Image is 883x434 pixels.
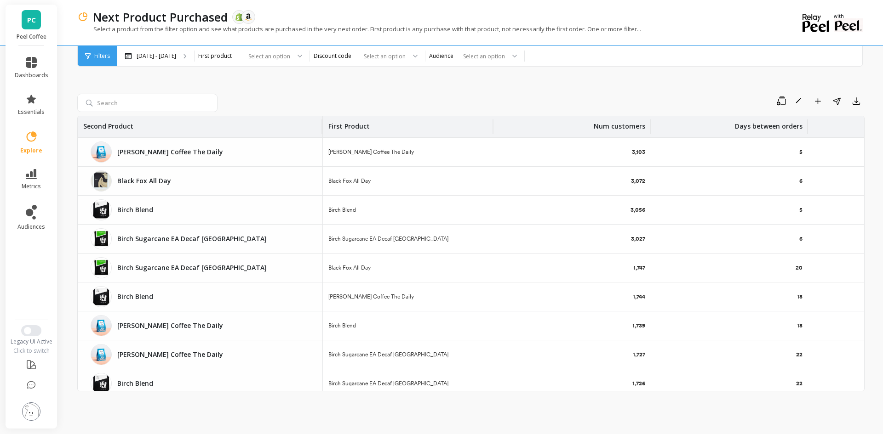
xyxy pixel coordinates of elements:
p: 5 [799,148,803,156]
p: 22 [796,380,803,387]
p: 1,727 [633,351,645,358]
img: AllDay_BlackFoxCoffeeCo._NYCCoffeeRoaster2023-10-0413-15-15.png [91,170,112,192]
div: Click to switch [6,347,57,355]
p: Select a product from the filter option and see what products are purchased in the very next orde... [77,25,641,33]
p: 1,739 [632,322,645,329]
p: 1,744 [633,293,645,300]
p: First Product [328,116,370,131]
img: TheDaily_JoeCoffeeCompany2023-10-0413-18-41.png [91,315,112,336]
p: 20 [796,264,803,271]
p: 18 [797,322,803,329]
img: profile picture [22,402,40,421]
p: 6 [799,177,803,185]
p: Birch Sugarcane EA Decaf [GEOGRAPHIC_DATA] [328,380,448,387]
p: 22 [796,351,803,358]
img: BirchCoffee-BirchBlend-ThePeople_sCoffee_2023-10-0413-09-55.png [91,199,112,220]
span: audiences [17,223,45,231]
img: header icon [77,11,88,23]
p: Joe Coffee The Daily [117,321,311,330]
p: Black Fox All Day [328,264,371,271]
img: BirchCoffee-BirchBlend-ThePeople_sCoffee_2023-10-0413-09-55.png [91,286,112,307]
p: Num customers [594,116,645,131]
p: 1,726 [632,380,645,387]
span: Filters [94,52,110,60]
p: Birch Blend [117,205,311,214]
span: metrics [22,183,41,190]
img: 12oz_Decaf_01_Front_1080x_cf1d9c12-5032-4187-87c9-7f7f1ae5f54d.webp [91,257,112,278]
p: 18 [797,293,803,300]
img: api.amazon.svg [244,13,252,21]
img: api.shopify.svg [235,13,243,21]
p: Birch Blend [117,379,311,388]
input: Search [77,94,218,112]
p: Second Product [83,116,133,131]
p: 6 [799,235,803,242]
p: Birch Blend [117,292,311,301]
p: 5 [799,206,803,214]
div: Legacy UI Active [6,338,57,345]
img: 12oz_Decaf_01_Front_1080x_cf1d9c12-5032-4187-87c9-7f7f1ae5f54d.webp [91,228,112,249]
p: 3,056 [631,206,645,214]
p: Joe Coffee The Daily [117,350,311,359]
p: Next Product Purchased [93,9,228,25]
span: explore [20,147,42,154]
p: Peel Coffee [15,33,48,40]
p: Birch Sugarcane EA Decaf [GEOGRAPHIC_DATA] [328,235,448,242]
img: partner logo [834,18,863,32]
span: dashboards [15,72,48,79]
img: TheDaily_JoeCoffeeCompany2023-10-0413-18-41.png [91,141,112,163]
p: Birch Blend [328,322,356,329]
span: essentials [18,108,45,116]
p: 1,747 [633,264,645,271]
p: Birch Sugarcane EA Decaf Colombia [117,234,311,243]
p: [DATE] - [DATE] [137,52,176,60]
p: Joe Coffee The Daily [117,147,311,157]
p: Black Fox All Day [117,176,311,186]
p: [PERSON_NAME] Coffee The Daily [328,293,414,300]
p: Black Fox All Day [328,177,371,185]
span: PC [27,15,36,25]
p: [PERSON_NAME] Coffee The Daily [328,148,414,156]
p: with [834,14,863,18]
p: Days between orders [735,116,803,131]
p: Birch Blend [328,206,356,214]
p: 3,103 [632,148,645,156]
button: Switch to New UI [21,325,41,336]
p: Birch Sugarcane EA Decaf [GEOGRAPHIC_DATA] [328,351,448,358]
p: 3,027 [631,235,645,242]
p: 3,072 [631,177,645,185]
img: TheDaily_JoeCoffeeCompany2023-10-0413-18-41.png [91,344,112,365]
img: BirchCoffee-BirchBlend-ThePeople_sCoffee_2023-10-0413-09-55.png [91,373,112,394]
p: Birch Sugarcane EA Decaf Colombia [117,263,311,272]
